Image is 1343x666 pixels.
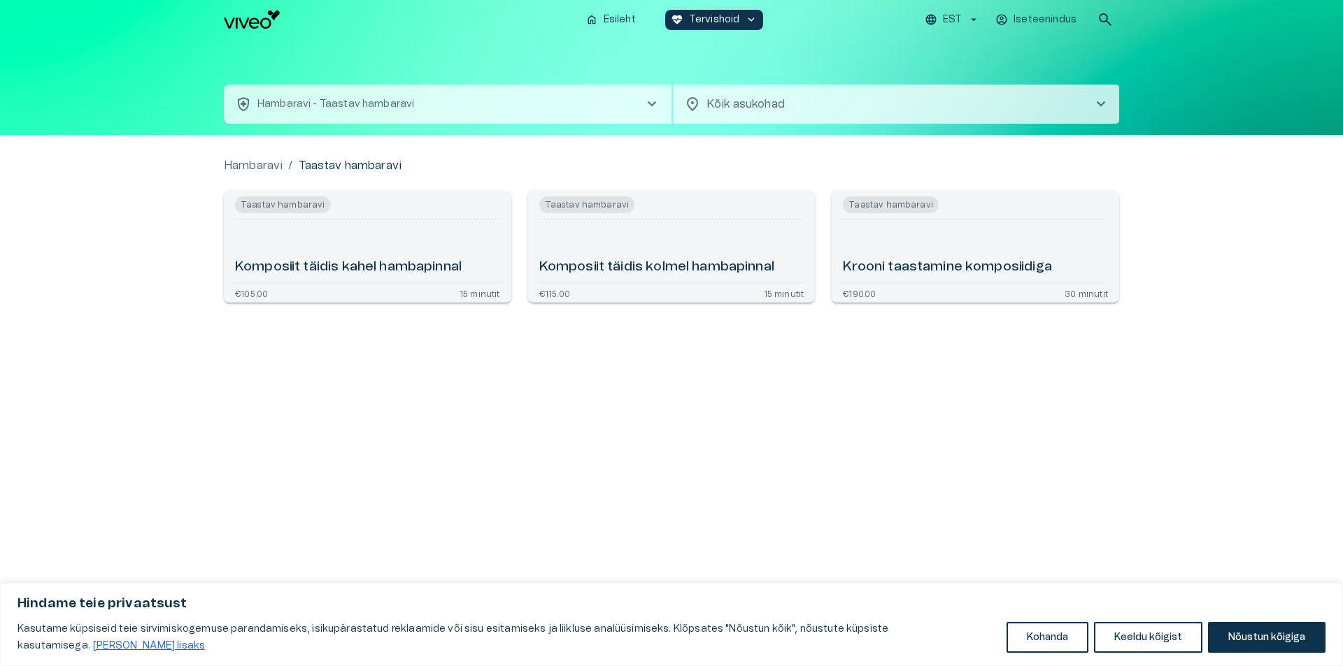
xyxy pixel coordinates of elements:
p: €190.00 [843,289,876,297]
a: Loe lisaks [92,640,206,651]
button: ecg_heartTervishoidkeyboard_arrow_down [665,10,764,30]
p: 15 minutit [764,289,804,297]
p: 15 minutit [460,289,500,297]
img: Viveo logo [224,10,280,29]
h6: Krooni taastamine komposiidiga [843,258,1052,277]
p: Iseteenindus [1014,13,1076,27]
p: Esileht [604,13,636,27]
span: chevron_right [644,96,660,113]
p: / [288,157,292,174]
h6: Komposiit täidis kahel hambapinnal [235,258,462,277]
p: 30 minutit [1065,289,1108,297]
p: EST [943,13,962,27]
p: Hindame teie privaatsust [17,595,1326,612]
a: Open service booking details [528,191,816,303]
button: Kohanda [1007,622,1088,653]
a: Navigate to homepage [224,10,574,29]
span: search [1097,11,1114,28]
span: home [585,13,598,26]
span: chevron_right [1093,96,1109,113]
a: Hambaravi [224,157,283,174]
p: Hambaravi - Taastav hambaravi [257,97,414,112]
span: keyboard_arrow_down [745,13,758,26]
button: EST [923,10,982,30]
h6: Komposiit täidis kolmel hambapinnal [539,258,774,277]
button: Iseteenindus [993,10,1080,30]
p: Taastav hambaravi [299,157,402,174]
a: Open service booking details [832,191,1119,303]
p: Kasutame küpsiseid teie sirvimiskogemuse parandamiseks, isikupärastatud reklaamide või sisu esita... [17,621,996,654]
span: Taastav hambaravi [235,196,331,213]
span: health_and_safety [235,96,252,113]
span: Taastav hambaravi [843,196,939,213]
p: Kõik asukohad [706,96,1070,113]
span: Help [71,11,92,22]
a: Open service booking details [224,191,511,303]
button: Nõustun kõigiga [1208,622,1326,653]
p: €105.00 [235,289,268,297]
p: Tervishoid [689,13,740,27]
span: location_on [684,96,701,113]
button: health_and_safetyHambaravi - Taastav hambaravichevron_right [224,85,671,124]
button: open search modal [1091,6,1119,34]
button: homeEsileht [580,10,643,30]
p: €115.00 [539,289,570,297]
button: Keeldu kõigist [1094,622,1202,653]
span: ecg_heart [671,13,683,26]
span: Taastav hambaravi [539,196,635,213]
